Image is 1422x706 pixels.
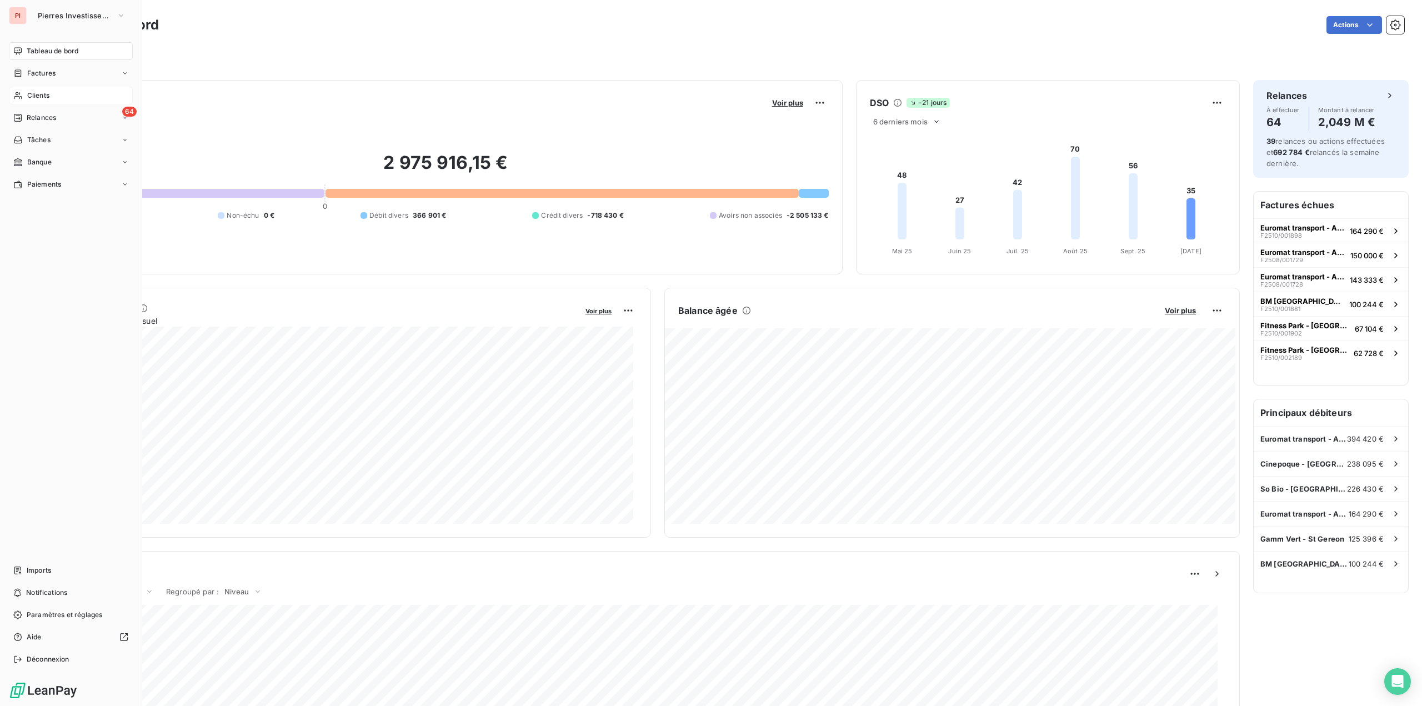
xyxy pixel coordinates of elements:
span: Avoirs non associés [719,211,782,221]
span: 64 [122,107,137,117]
span: Cinepoque - [GEOGRAPHIC_DATA] (75006) [1260,459,1347,468]
h6: Factures échues [1254,192,1408,218]
span: 67 104 € [1355,324,1384,333]
span: 226 430 € [1347,484,1384,493]
span: -21 jours [907,98,950,108]
span: Euromat transport - Athis Mons (Bai [1260,248,1346,257]
button: BM [GEOGRAPHIC_DATA]F2510/001881100 244 € [1254,292,1408,316]
span: 100 244 € [1349,559,1384,568]
span: Tableau de bord [27,46,78,56]
span: Non-échu [227,211,259,221]
h4: 64 [1266,113,1300,131]
button: Fitness Park - [GEOGRAPHIC_DATA]F2510/00218962 728 € [1254,341,1408,365]
span: F2510/001898 [1260,232,1302,239]
button: Actions [1326,16,1382,34]
span: Regroupé par : [166,587,219,596]
button: Voir plus [582,306,615,316]
button: Voir plus [1161,306,1199,316]
span: 164 290 € [1349,509,1384,518]
button: Euromat transport - Athis Mons (BaiF2510/001898164 290 € [1254,218,1408,243]
tspan: Juil. 25 [1007,247,1029,255]
span: 394 420 € [1347,434,1384,443]
span: F2510/002189 [1260,354,1302,361]
span: Fitness Park - [GEOGRAPHIC_DATA] [1260,321,1350,330]
span: Clients [27,91,49,101]
tspan: Sept. 25 [1120,247,1145,255]
span: 143 333 € [1350,276,1384,284]
span: 6 derniers mois [873,117,928,126]
button: Voir plus [769,98,807,108]
img: Logo LeanPay [9,682,78,699]
h6: Balance âgée [678,304,738,317]
div: Open Intercom Messenger [1384,668,1411,695]
span: BM [GEOGRAPHIC_DATA] [1260,297,1345,306]
span: Banque [27,157,52,167]
span: Montant à relancer [1318,107,1375,113]
span: Relances [27,113,56,123]
span: Aide [27,632,42,642]
h6: Relances [1266,89,1307,102]
span: 0 € [264,211,274,221]
span: F2508/001728 [1260,281,1303,288]
span: 39 [1266,137,1275,146]
span: relances ou actions effectuées et relancés la semaine dernière. [1266,137,1385,168]
span: -2 505 133 € [787,211,829,221]
span: Euromat transport - Athis Mons (Bai [1260,272,1345,281]
span: 100 244 € [1349,300,1384,309]
span: Factures [27,68,56,78]
span: F2508/001729 [1260,257,1303,263]
tspan: Mai 25 [892,247,912,255]
h4: 2,049 M € [1318,113,1375,131]
span: Paiements [27,179,61,189]
span: F2510/001902 [1260,330,1302,337]
span: À effectuer [1266,107,1300,113]
span: Crédit divers [541,211,583,221]
tspan: Août 25 [1063,247,1088,255]
span: 125 396 € [1349,534,1384,543]
span: 150 000 € [1350,251,1384,260]
tspan: [DATE] [1180,247,1201,255]
span: Débit divers [369,211,408,221]
span: 164 290 € [1350,227,1384,236]
tspan: Juin 25 [948,247,971,255]
span: Niveau [224,587,249,596]
span: Voir plus [772,98,803,107]
span: Euromat transport - Athis Mons (Bai [1260,223,1345,232]
span: Chiffre d'affaires mensuel [63,315,578,327]
span: 0 [323,202,327,211]
span: Euromat transport - Athis Mons (Bai [1260,434,1347,443]
span: Déconnexion [27,654,69,664]
h6: DSO [870,96,889,109]
span: 366 901 € [413,211,446,221]
span: Euromat transport - Athis Mons (Bai [1260,509,1349,518]
span: Voir plus [585,307,612,315]
span: 238 095 € [1347,459,1384,468]
span: Imports [27,565,51,575]
span: Pierres Investissement [38,11,112,20]
button: Euromat transport - Athis Mons (BaiF2508/001729150 000 € [1254,243,1408,267]
span: Gamm Vert - St Gereon [1260,534,1344,543]
a: Aide [9,628,133,646]
span: F2510/001881 [1260,306,1300,312]
button: Fitness Park - [GEOGRAPHIC_DATA]F2510/00190267 104 € [1254,316,1408,341]
span: 692 784 € [1273,148,1309,157]
h6: Principaux débiteurs [1254,399,1408,426]
span: Notifications [26,588,67,598]
span: BM [GEOGRAPHIC_DATA] [1260,559,1349,568]
span: Fitness Park - [GEOGRAPHIC_DATA] [1260,346,1349,354]
span: So Bio - [GEOGRAPHIC_DATA] [1260,484,1347,493]
h2: 2 975 916,15 € [63,152,829,185]
span: 62 728 € [1354,349,1384,358]
span: -718 430 € [587,211,624,221]
span: Tâches [27,135,51,145]
span: Voir plus [1165,306,1196,315]
button: Euromat transport - Athis Mons (BaiF2508/001728143 333 € [1254,267,1408,292]
div: PI [9,7,27,24]
span: Paramètres et réglages [27,610,102,620]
